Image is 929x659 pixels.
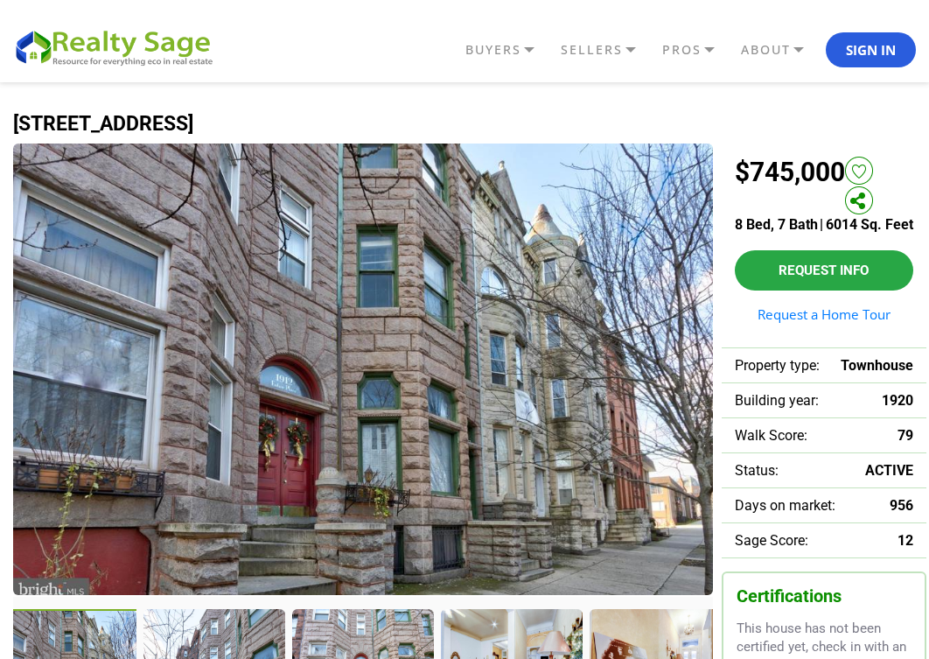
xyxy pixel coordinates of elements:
span: Status: [735,462,779,479]
span: Walk Score: [735,427,807,444]
a: Request a Home Tour [735,308,913,321]
span: Property type: [735,357,820,374]
button: Sign In [826,32,916,67]
span: Sage Score: [735,532,808,549]
h2: $745,000 [735,157,845,210]
span: Townhouse [841,357,913,374]
h1: [STREET_ADDRESS] [13,113,916,135]
a: PROS [658,35,737,65]
span: Days on market: [735,497,835,514]
h3: Certifications [737,586,912,606]
span: ACTIVE [865,462,913,479]
span: 12 [898,532,913,549]
span: 8 Bed, 7 Bath [735,216,818,233]
a: SELLERS [556,35,658,65]
a: BUYERS [461,35,556,65]
span: 6014 Sq. Feet [826,216,913,233]
a: ABOUT [737,35,826,65]
span: 1920 [882,392,913,409]
img: REALTY SAGE [13,26,223,67]
button: Request Info [735,250,913,290]
span: 79 [898,427,913,444]
span: Building year: [735,392,819,409]
span: | [820,216,823,233]
span: 956 [890,497,913,514]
